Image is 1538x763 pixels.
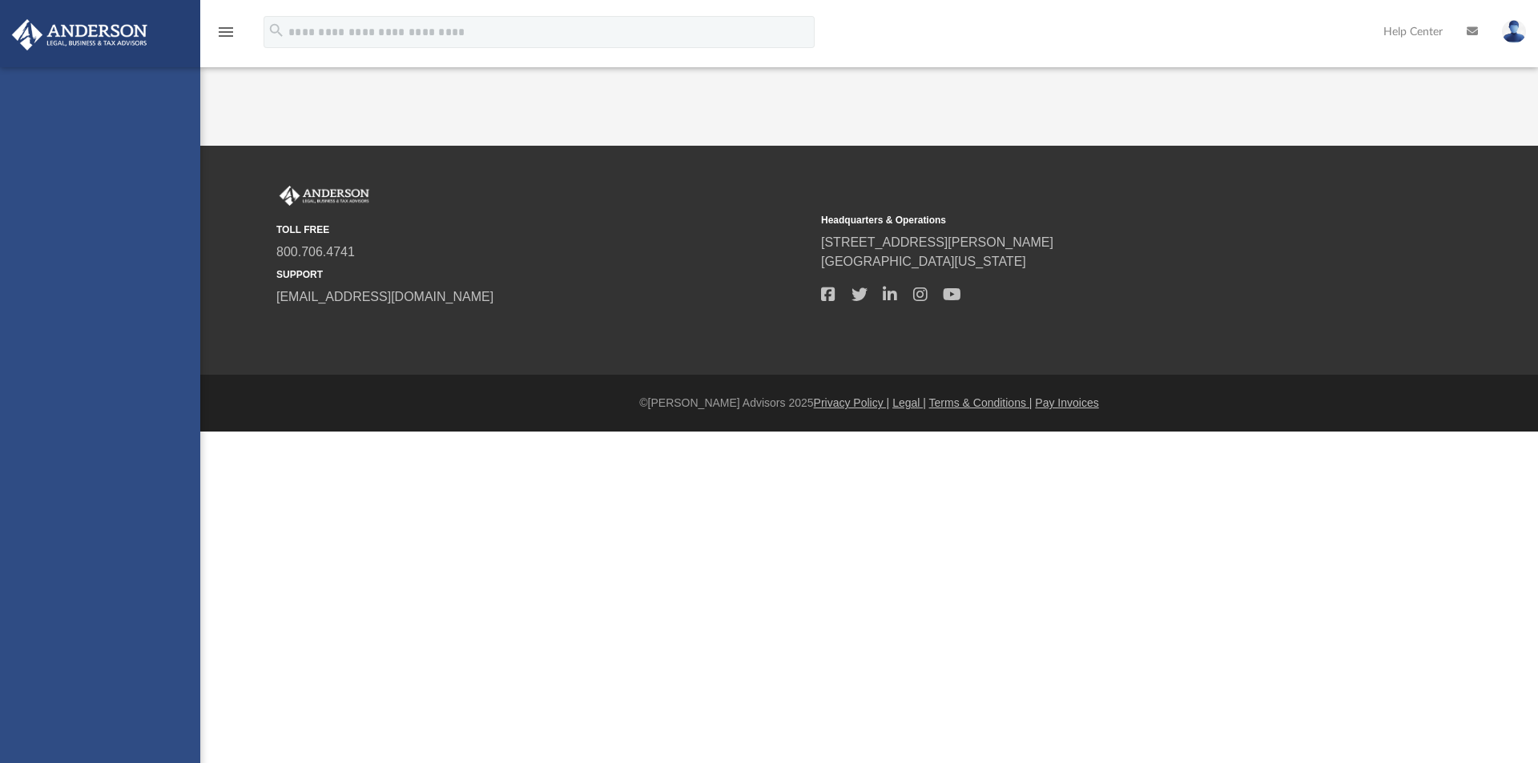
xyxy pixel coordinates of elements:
small: SUPPORT [276,267,810,282]
a: [STREET_ADDRESS][PERSON_NAME] [821,235,1053,249]
a: Legal | [892,396,926,409]
a: Terms & Conditions | [929,396,1033,409]
div: ©[PERSON_NAME] Advisors 2025 [200,395,1538,412]
a: menu [216,30,236,42]
a: 800.706.4741 [276,245,355,259]
img: Anderson Advisors Platinum Portal [276,186,372,207]
small: TOLL FREE [276,223,810,237]
a: Privacy Policy | [814,396,890,409]
a: [GEOGRAPHIC_DATA][US_STATE] [821,255,1026,268]
i: menu [216,22,236,42]
a: [EMAIL_ADDRESS][DOMAIN_NAME] [276,290,493,303]
img: User Pic [1502,20,1526,43]
img: Anderson Advisors Platinum Portal [7,19,152,50]
a: Pay Invoices [1035,396,1098,409]
small: Headquarters & Operations [821,213,1355,227]
i: search [268,22,285,39]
